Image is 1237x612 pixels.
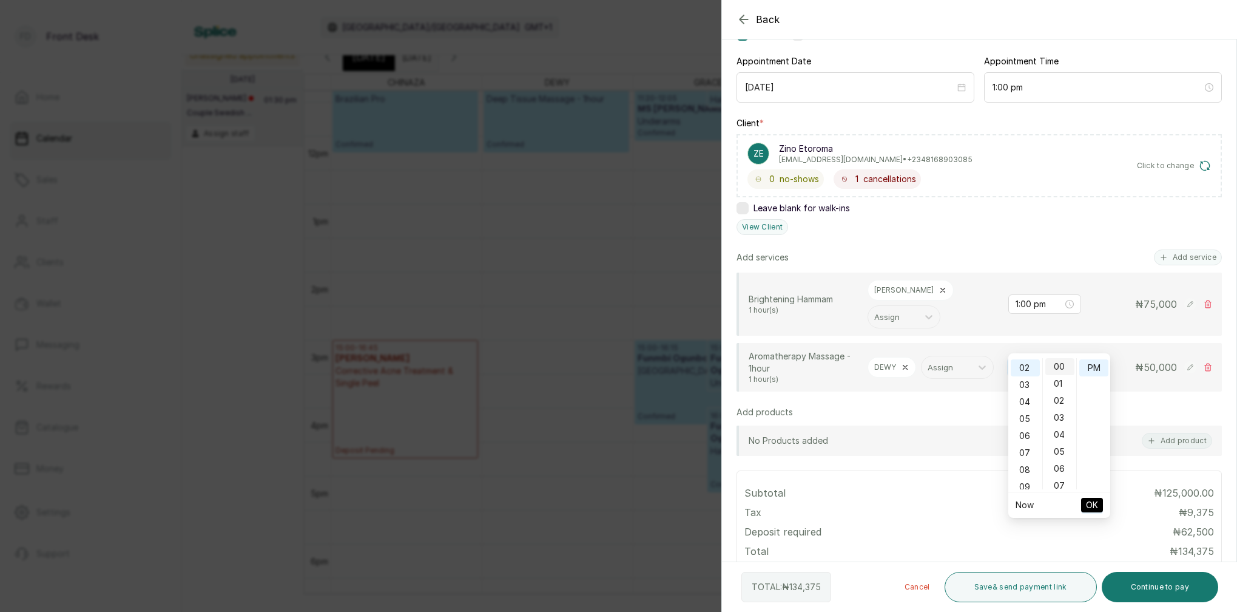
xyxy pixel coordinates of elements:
[753,202,850,214] span: Leave blank for walk-ins
[1144,298,1177,310] span: 75,000
[1187,506,1214,518] span: 9,375
[1142,433,1212,449] button: Add product
[1011,478,1040,495] div: 09
[895,572,940,602] button: Cancel
[736,55,811,67] label: Appointment Date
[744,505,761,520] p: Tax
[1144,361,1177,373] span: 50,000
[993,81,1202,94] input: Select time
[1045,358,1074,375] div: 00
[779,143,972,155] p: Zino Etoroma
[1181,526,1214,538] span: 62,500
[745,81,955,94] input: Select date
[744,525,821,539] p: Deposit required
[1045,375,1074,392] div: 01
[1086,494,1098,517] span: OK
[1135,360,1177,375] p: ₦
[1137,160,1212,172] button: Click to change
[744,486,786,500] p: Subtotal
[736,12,780,27] button: Back
[1016,500,1034,510] a: Now
[874,285,934,295] p: [PERSON_NAME]
[749,293,858,305] p: Brightening Hammam
[863,173,916,185] span: cancellations
[1045,460,1074,477] div: 06
[749,305,858,315] p: 1 hour(s)
[984,55,1059,67] label: Appointment Time
[1045,426,1074,443] div: 04
[1173,525,1214,539] p: ₦
[1045,409,1074,426] div: 03
[753,148,764,160] p: ZE
[1011,427,1040,444] div: 06
[1081,498,1103,512] button: OK
[1011,444,1040,461] div: 07
[1179,505,1214,520] p: ₦
[780,173,819,185] span: no-shows
[1011,359,1040,376] div: 02
[1045,392,1074,409] div: 02
[779,155,972,165] p: [EMAIL_ADDRESS][DOMAIN_NAME] • +234 8168903085
[749,435,828,447] p: No Products added
[769,173,775,185] span: 0
[1011,393,1040,410] div: 04
[749,350,858,375] p: Aromatherapy Massage - 1hour
[756,12,780,27] span: Back
[736,219,788,235] button: View Client
[1137,161,1195,171] span: Click to change
[1011,461,1040,478] div: 08
[736,251,789,263] p: Add services
[1079,359,1108,376] div: PM
[736,117,764,129] label: Client
[749,375,858,384] p: 1 hour(s)
[1016,297,1063,311] input: Select time
[1011,410,1040,427] div: 05
[1170,544,1214,559] p: ₦
[1178,545,1214,557] span: 134,375
[1102,572,1219,602] button: Continue to pay
[744,544,769,559] p: Total
[736,406,793,418] p: Add products
[752,581,821,593] p: TOTAL: ₦
[1011,376,1040,393] div: 03
[1045,443,1074,460] div: 05
[1045,477,1074,494] div: 07
[1154,486,1214,500] p: ₦125,000.00
[945,572,1097,602] button: Save& send payment link
[1154,250,1222,265] button: Add service
[855,173,858,185] span: 1
[789,582,821,592] span: 134,375
[1135,297,1177,311] p: ₦
[874,362,896,372] p: DEWY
